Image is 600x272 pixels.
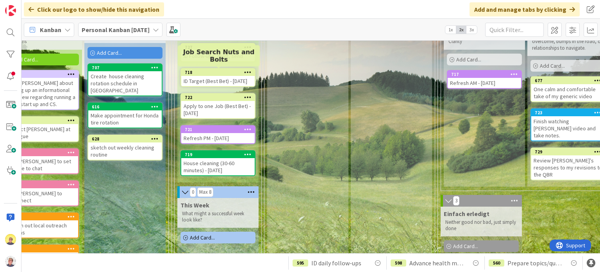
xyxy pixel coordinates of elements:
[540,62,565,69] span: Add Card...
[185,152,255,157] div: 719
[92,136,162,142] div: 628
[88,64,162,71] div: 707
[88,110,162,128] div: Make appointment for Honda tire rotation
[5,149,78,156] div: 708
[16,1,36,11] span: Support
[5,245,78,252] div: 705
[13,56,38,63] span: Add Card...
[507,258,563,268] span: Prepare topics/questions for for info interview call with [PERSON_NAME] at CultureAmp
[181,69,255,76] div: 718
[88,64,162,95] div: 707Create house cleaning rotation schedule in [GEOGRAPHIC_DATA]
[445,26,456,34] span: 1x
[88,71,162,95] div: Create house cleaning rotation schedule in [GEOGRAPHIC_DATA]
[40,25,61,34] span: Kanban
[456,56,481,63] span: Add Card...
[451,72,521,77] div: 717
[466,26,477,34] span: 3x
[5,117,78,141] div: 714Contact [PERSON_NAME] at Prologue
[5,117,78,124] div: 714
[181,126,255,133] div: 721
[182,211,254,223] p: What might a successful week look like?
[453,243,478,250] span: Add Card...
[88,103,162,110] div: 616
[489,259,504,267] div: 560
[5,256,16,267] img: avatar
[190,187,196,197] span: 0
[5,188,78,205] div: Text [PERSON_NAME] to reconnect
[444,210,489,218] span: Einfach erledigt
[5,213,78,220] div: 647
[8,150,78,155] div: 708
[88,142,162,160] div: sketch out weekly cleaning routine
[181,94,255,101] div: 722
[185,45,255,50] div: 727
[181,101,255,118] div: Apply to one Job (Best Bet) - [DATE]
[5,71,78,109] div: 670Email [PERSON_NAME] about setting up an informational interview regarding running a small star...
[181,158,255,175] div: House cleaning (30-60 minutes) - [DATE]
[5,71,78,78] div: 670
[470,2,580,16] div: Add and manage tabs by clicking
[181,151,255,175] div: 719House cleaning (30-60 minutes) - [DATE]
[181,126,255,143] div: 721Refresh PM - [DATE]
[311,258,361,268] span: ID daily follow-ups
[181,94,255,118] div: 722Apply to one Job (Best Bet) - [DATE]
[5,213,78,238] div: 647Sketch out local outreach options
[88,135,162,160] div: 628sketch out weekly cleaning routine
[293,259,308,267] div: 595
[8,246,78,252] div: 705
[185,127,255,132] div: 721
[448,71,521,78] div: 717
[185,70,255,75] div: 718
[485,23,544,37] input: Quick Filter...
[5,181,78,188] div: 709
[456,26,466,34] span: 2x
[5,234,16,245] img: JW
[181,69,255,86] div: 718ID Target (Best Bet) - [DATE]
[181,44,255,51] div: 727
[5,149,78,173] div: 708Text [PERSON_NAME] to set up time to chat
[5,124,78,141] div: Contact [PERSON_NAME] at Prologue
[185,95,255,100] div: 722
[5,78,78,109] div: Email [PERSON_NAME] about setting up an informational interview regarding running a small start u...
[8,118,78,123] div: 714
[181,151,255,158] div: 719
[92,104,162,110] div: 616
[5,156,78,173] div: Text [PERSON_NAME] to set up time to chat
[88,103,162,128] div: 616Make appointment for Honda tire rotation
[180,201,209,209] span: This Week
[8,72,78,77] div: 670
[8,182,78,187] div: 709
[445,219,517,232] p: Neither good nor bad, just simply done
[5,181,78,205] div: 709Text [PERSON_NAME] to reconnect
[82,26,150,34] b: Personal Kanban [DATE]
[92,65,162,70] div: 707
[181,48,257,63] h5: Job Search Nuts and Bolts
[24,2,164,16] div: Click our logo to show/hide this navigation
[199,190,211,194] div: Max 8
[190,234,215,241] span: Add Card...
[448,78,521,88] div: Refresh AM - [DATE]
[5,5,16,16] img: Visit kanbanzone.com
[391,259,406,267] div: 598
[409,258,465,268] span: Advance health metrics module in CSM D2D
[181,133,255,143] div: Refresh PM - [DATE]
[5,220,78,238] div: Sketch out local outreach options
[453,196,459,205] span: 3
[97,49,122,56] span: Add Card...
[88,135,162,142] div: 628
[181,44,255,61] div: 727ID Follow-ups, draft, send
[181,76,255,86] div: ID Target (Best Bet) - [DATE]
[8,214,78,220] div: 647
[448,71,521,88] div: 717Refresh AM - [DATE]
